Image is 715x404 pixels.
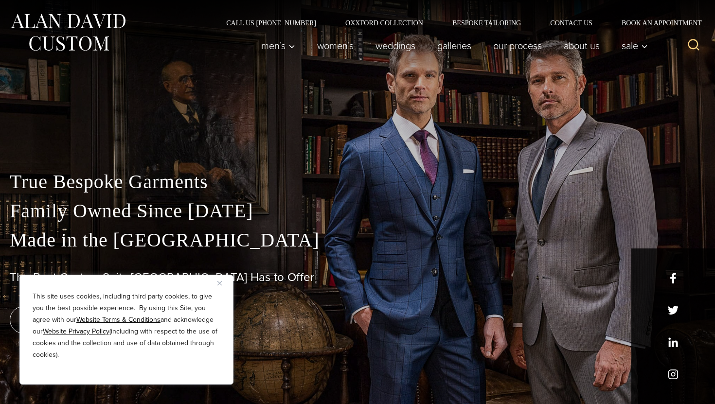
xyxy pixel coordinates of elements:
[553,36,611,55] a: About Us
[212,19,331,26] a: Call Us [PHONE_NUMBER]
[427,36,483,55] a: Galleries
[217,277,229,289] button: Close
[607,19,705,26] a: Book an Appointment
[331,19,438,26] a: Oxxford Collection
[217,281,222,285] img: Close
[33,291,220,361] p: This site uses cookies, including third party cookies, to give you the best possible experience. ...
[10,270,705,284] h1: The Best Custom Suits [GEOGRAPHIC_DATA] Has to Offer
[10,11,126,54] img: Alan David Custom
[306,36,365,55] a: Women’s
[682,34,705,57] button: View Search Form
[76,315,161,325] a: Website Terms & Conditions
[622,41,648,51] span: Sale
[250,36,653,55] nav: Primary Navigation
[483,36,553,55] a: Our Process
[10,306,146,334] a: book an appointment
[438,19,536,26] a: Bespoke Tailoring
[536,19,607,26] a: Contact Us
[212,19,705,26] nav: Secondary Navigation
[10,167,705,255] p: True Bespoke Garments Family Owned Since [DATE] Made in the [GEOGRAPHIC_DATA]
[365,36,427,55] a: weddings
[261,41,295,51] span: Men’s
[43,326,109,336] a: Website Privacy Policy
